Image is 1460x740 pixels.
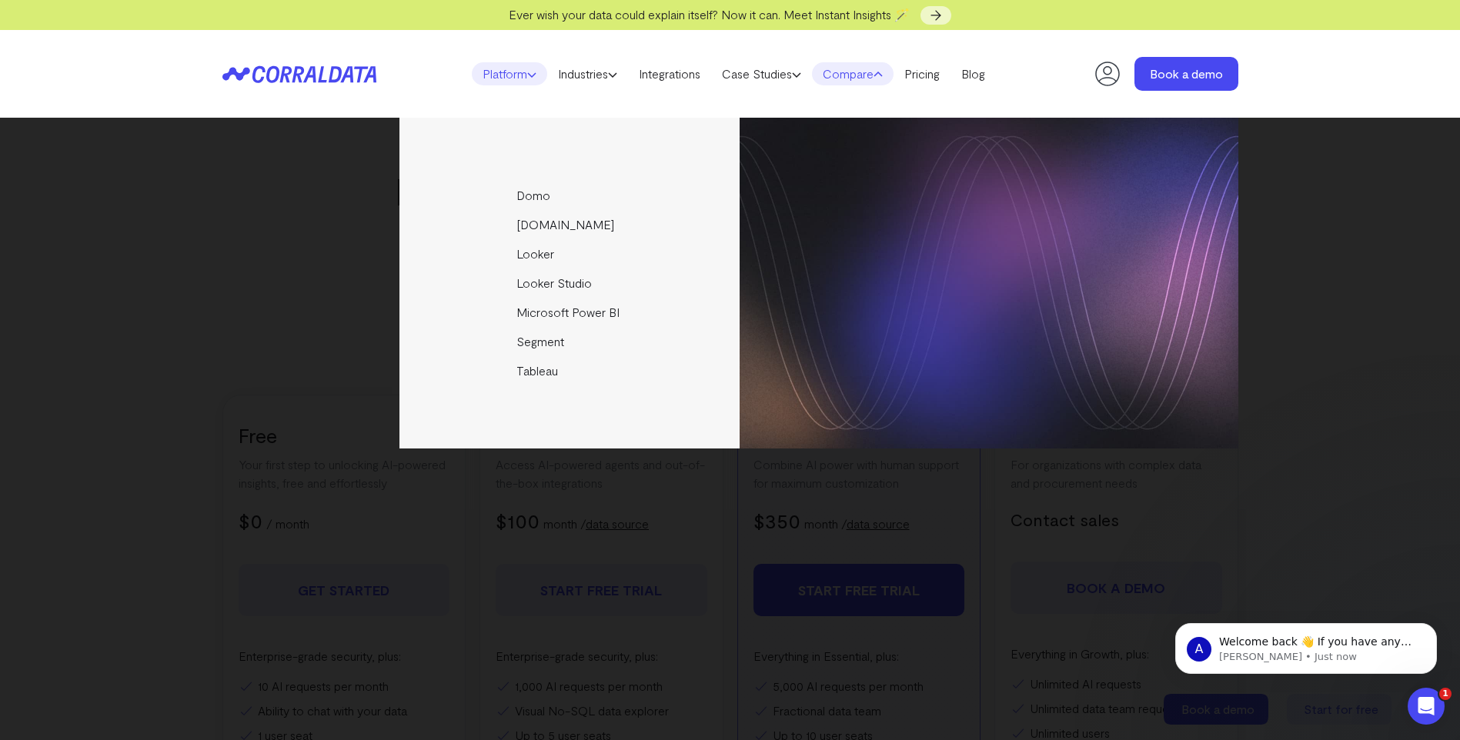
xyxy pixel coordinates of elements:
[509,7,910,22] span: Ever wish your data could explain itself? Now it can. Meet Instant Insights 🪄
[399,239,742,268] a: Looker
[951,62,996,85] a: Blog
[399,181,742,210] a: Domo
[399,356,742,385] a: Tableau
[812,62,894,85] a: Compare
[399,298,742,327] a: Microsoft Power BI
[1134,57,1238,91] a: Book a demo
[547,62,628,85] a: Industries
[472,62,547,85] a: Platform
[399,327,742,356] a: Segment
[1152,591,1460,698] iframe: Intercom notifications message
[711,62,812,85] a: Case Studies
[628,62,711,85] a: Integrations
[894,62,951,85] a: Pricing
[1408,688,1445,725] iframe: Intercom live chat
[1439,688,1452,700] span: 1
[399,268,742,298] a: Looker Studio
[399,210,742,239] a: [DOMAIN_NAME]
